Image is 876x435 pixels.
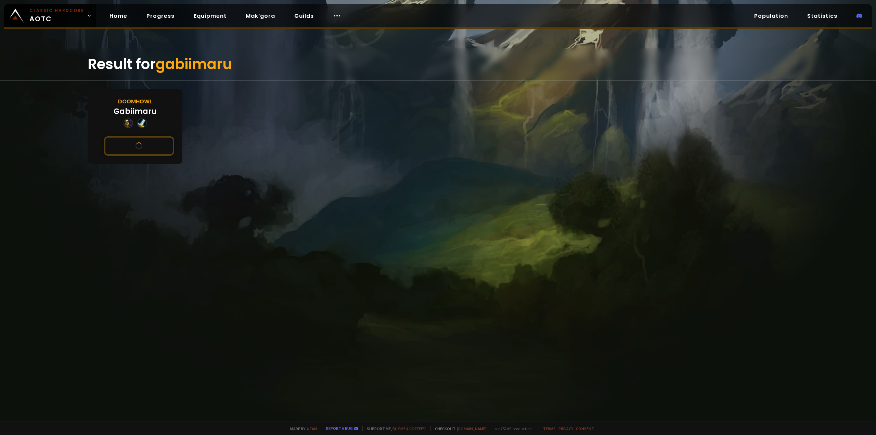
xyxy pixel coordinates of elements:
a: Privacy [558,426,573,431]
a: Population [749,9,794,23]
small: Classic Hardcore [29,8,84,14]
span: v. d752d5 - production [491,426,532,431]
a: Equipment [188,9,232,23]
button: See this character [104,136,174,156]
span: Made by [286,426,317,431]
a: Consent [576,426,594,431]
div: Doomhowl [118,97,152,106]
div: Gabiimaru [114,106,157,117]
a: Guilds [289,9,319,23]
a: Statistics [802,9,843,23]
a: [DOMAIN_NAME] [457,426,487,431]
span: AOTC [29,8,84,24]
span: gabiimaru [156,54,232,74]
div: Result for [88,48,788,80]
a: Terms [543,426,556,431]
span: Support me, [362,426,426,431]
a: Buy me a coffee [392,426,426,431]
span: Checkout [430,426,487,431]
a: Home [104,9,133,23]
a: a fan [307,426,317,431]
a: Classic HardcoreAOTC [4,4,96,27]
a: Mak'gora [240,9,281,23]
a: Progress [141,9,180,23]
a: Report a bug [326,426,353,431]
